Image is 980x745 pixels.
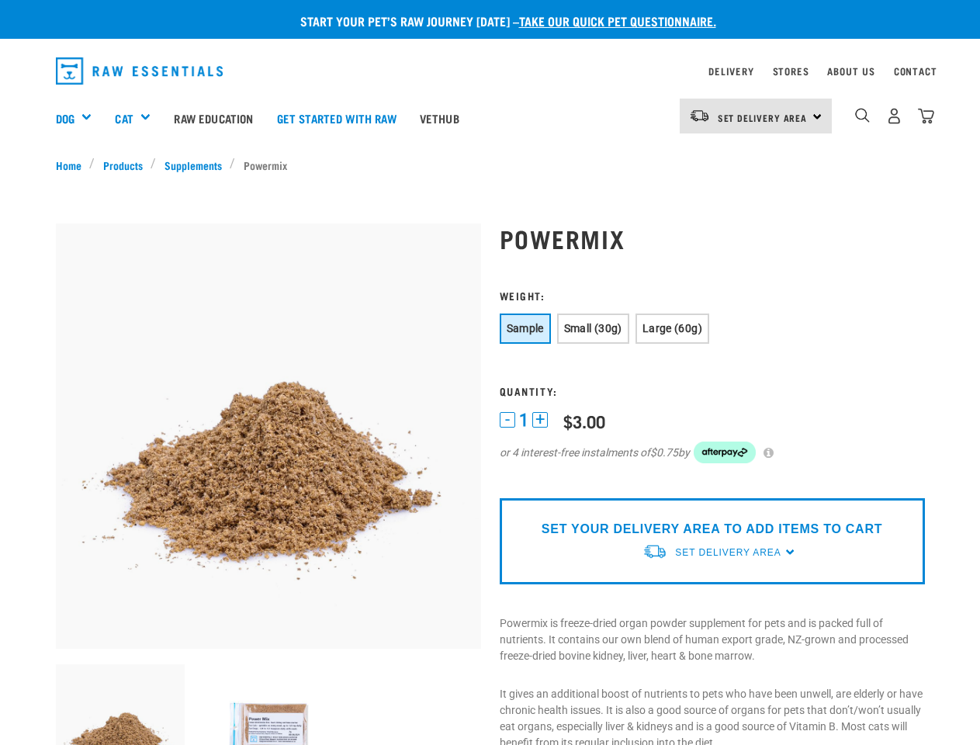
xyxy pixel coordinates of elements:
img: Pile Of PowerMix For Pets [56,223,481,649]
a: Delivery [708,68,753,74]
a: Cat [115,109,133,127]
a: Vethub [408,87,471,149]
span: 1 [519,412,528,428]
nav: breadcrumbs [56,157,925,173]
img: van-moving.png [642,543,667,560]
img: van-moving.png [689,109,710,123]
a: Home [56,157,90,173]
a: Stores [773,68,809,74]
p: Powermix is freeze-dried organ powder supplement for pets and is packed full of nutrients. It con... [500,615,925,664]
div: or 4 interest-free instalments of by [500,442,925,463]
span: $0.75 [650,445,678,461]
a: Raw Education [162,87,265,149]
h3: Weight: [500,289,925,301]
img: Raw Essentials Logo [56,57,223,85]
a: Dog [56,109,74,127]
span: Set Delivery Area [675,547,781,558]
button: Small (30g) [557,314,629,344]
a: Contact [894,68,937,74]
button: Large (60g) [635,314,709,344]
span: Sample [507,322,544,334]
a: Get started with Raw [265,87,408,149]
a: take our quick pet questionnaire. [519,17,716,24]
h3: Quantity: [500,385,925,397]
nav: dropdown navigation [43,51,937,91]
span: Large (60g) [642,322,702,334]
a: About Us [827,68,874,74]
div: $3.00 [563,411,605,431]
a: Products [95,157,151,173]
span: Small (30g) [564,322,622,334]
button: Sample [500,314,551,344]
img: home-icon-1@2x.png [855,108,870,123]
h1: Powermix [500,224,925,252]
img: user.png [886,108,902,124]
a: Supplements [156,157,230,173]
span: Set Delivery Area [718,115,808,120]
img: home-icon@2x.png [918,108,934,124]
img: Afterpay [694,442,756,463]
p: SET YOUR DELIVERY AREA TO ADD ITEMS TO CART [542,520,882,539]
button: - [500,412,515,428]
button: + [532,412,548,428]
